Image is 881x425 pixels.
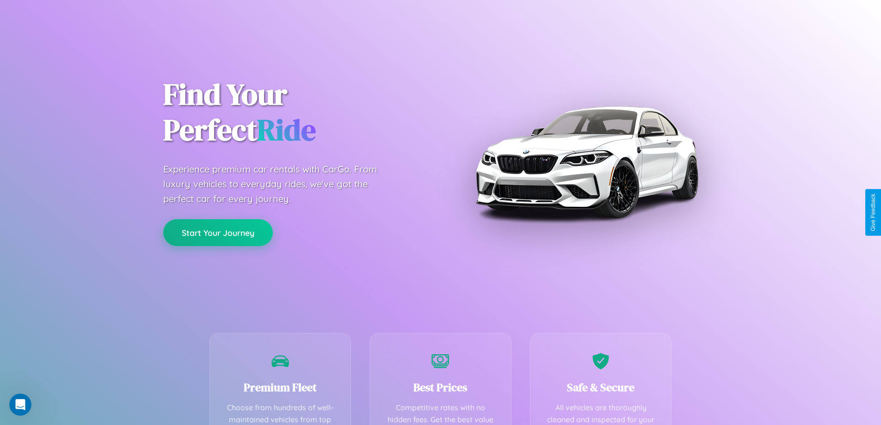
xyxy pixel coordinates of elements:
button: Start Your Journey [163,219,273,246]
img: Premium BMW car rental vehicle [471,46,702,277]
p: Experience premium car rentals with CarGo. From luxury vehicles to everyday rides, we've got the ... [163,162,394,206]
h3: Safe & Secure [544,380,658,395]
h1: Find Your Perfect [163,77,427,148]
span: Ride [257,110,316,150]
iframe: Intercom live chat [9,394,31,416]
h3: Premium Fleet [224,380,337,395]
h3: Best Prices [384,380,497,395]
div: Give Feedback [870,194,876,231]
